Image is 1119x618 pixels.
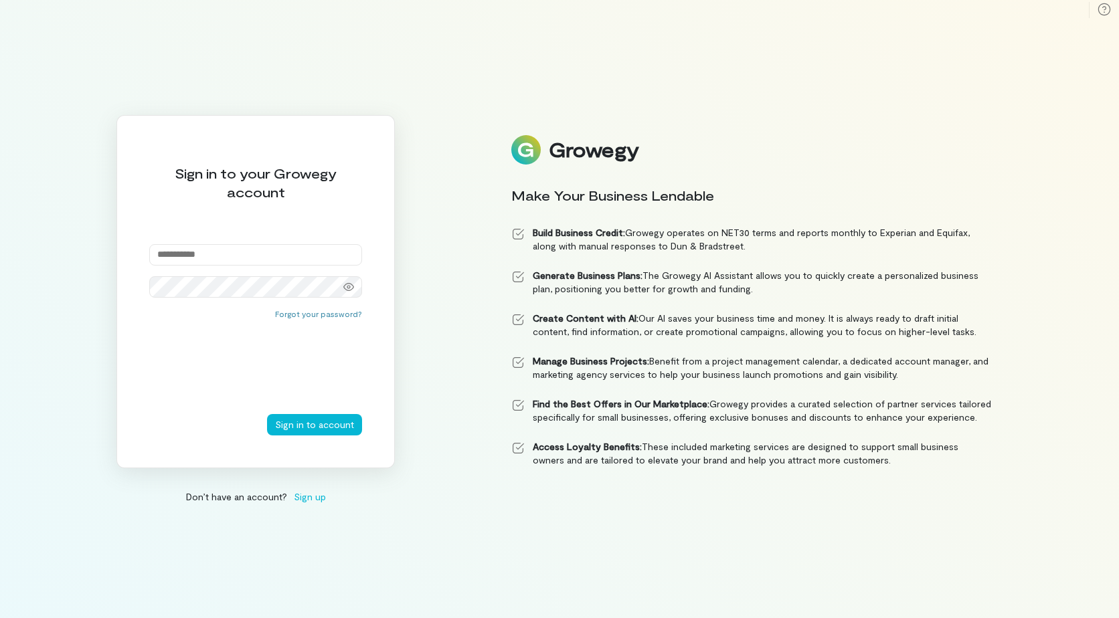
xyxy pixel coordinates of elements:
li: Benefit from a project management calendar, a dedicated account manager, and marketing agency ser... [511,354,992,381]
strong: Manage Business Projects: [533,355,649,367]
div: Don’t have an account? [116,490,395,504]
span: Sign up [294,490,326,504]
li: Our AI saves your business time and money. It is always ready to draft initial content, find info... [511,312,992,338]
strong: Find the Best Offers in Our Marketplace: [533,398,709,409]
strong: Generate Business Plans: [533,270,642,281]
img: Logo [511,135,541,165]
button: Sign in to account [267,414,362,435]
strong: Create Content with AI: [533,312,638,324]
li: These included marketing services are designed to support small business owners and are tailored ... [511,440,992,467]
strong: Access Loyalty Benefits: [533,441,642,452]
div: Sign in to your Growegy account [149,164,362,201]
div: Growegy [549,138,638,161]
li: The Growegy AI Assistant allows you to quickly create a personalized business plan, positioning y... [511,269,992,296]
li: Growegy operates on NET30 terms and reports monthly to Experian and Equifax, along with manual re... [511,226,992,253]
li: Growegy provides a curated selection of partner services tailored specifically for small business... [511,397,992,424]
div: Make Your Business Lendable [511,186,992,205]
strong: Build Business Credit: [533,227,625,238]
button: Forgot your password? [275,308,362,319]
